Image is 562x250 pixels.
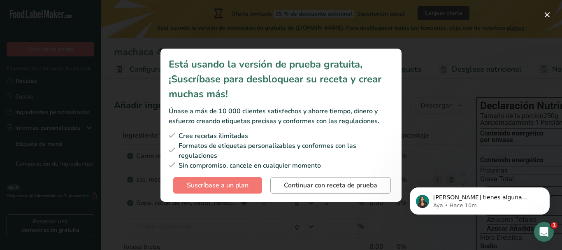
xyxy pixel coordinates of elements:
button: Continuar con receta de prueba [270,177,391,194]
div: Formatos de etiquetas personalizables y conformes con las regulaciones [169,141,393,161]
div: Está usando la versión de prueba gratuita, ¡Suscríbase para desbloquear su receta y crear muchas ... [169,57,393,101]
div: Cree recetas ilimitadas [169,131,393,141]
iframe: Intercom live chat [534,222,554,242]
div: Únase a más de 10 000 clientes satisfechos y ahorre tiempo, dinero y esfuerzo creando etiquetas p... [169,106,393,126]
span: Suscríbase a un plan [187,180,248,190]
div: Sin compromiso, cancele en cualquier momento [169,161,393,171]
button: Suscríbase a un plan [173,177,262,194]
span: Continuar con receta de prueba [284,180,377,190]
span: 1 [551,222,557,229]
iframe: Intercom notifications mensaje [397,170,562,228]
